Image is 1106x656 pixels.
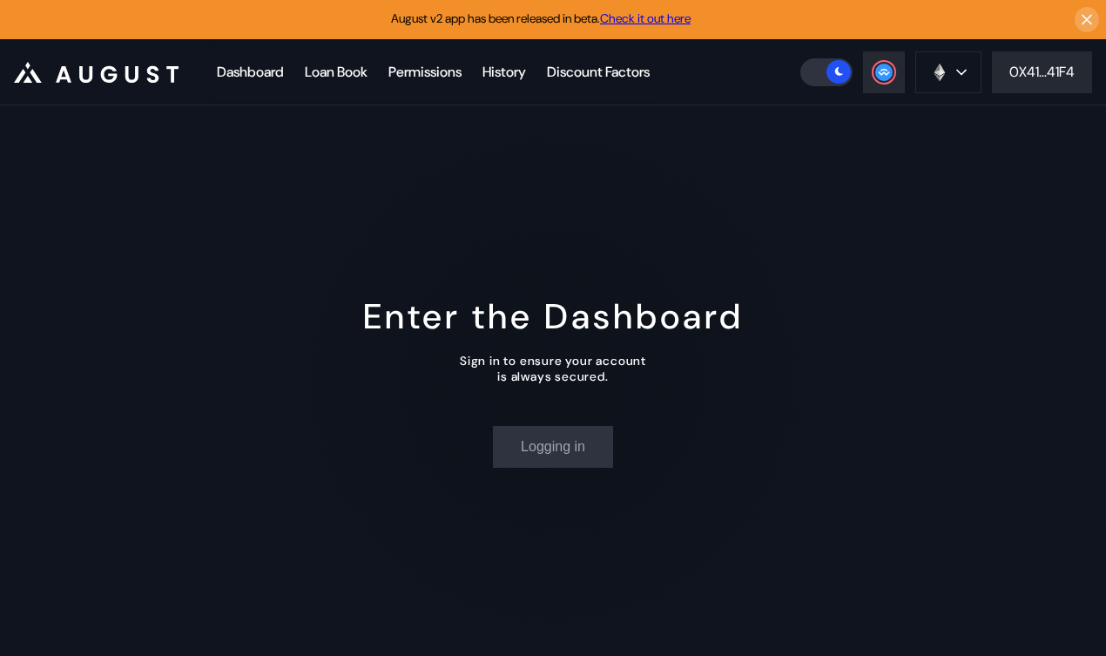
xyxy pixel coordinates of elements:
a: Permissions [378,40,472,105]
a: Dashboard [206,40,294,105]
button: 0X41...41F4 [992,51,1092,93]
div: History [482,63,526,81]
a: Discount Factors [536,40,660,105]
div: Enter the Dashboard [363,294,744,339]
div: Discount Factors [547,63,650,81]
button: Logging in [493,426,613,468]
div: Sign in to ensure your account is always secured. [460,353,646,384]
a: Loan Book [294,40,378,105]
div: 0X41...41F4 [1009,63,1075,81]
img: chain logo [930,63,949,82]
a: History [472,40,536,105]
div: Loan Book [305,63,368,81]
span: August v2 app has been released in beta. [391,10,691,26]
button: chain logo [915,51,981,93]
a: Check it out here [600,10,691,26]
div: Permissions [388,63,462,81]
div: Dashboard [217,63,284,81]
